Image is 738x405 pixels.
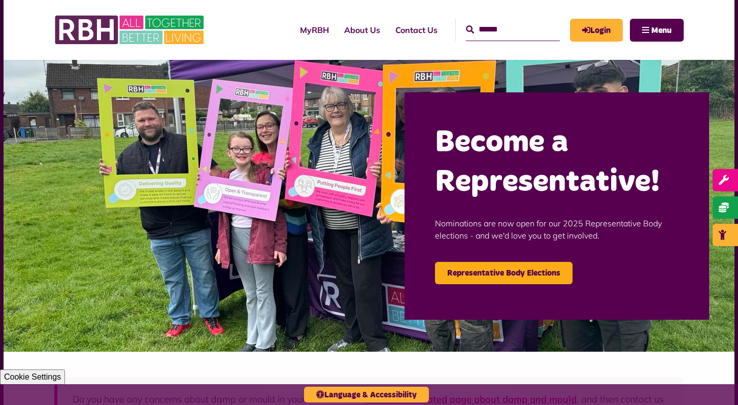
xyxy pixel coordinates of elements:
button: Navigation [630,19,684,42]
h2: Become a Representative! [435,123,679,202]
a: About Us [337,16,388,44]
a: MyRBH [292,16,337,44]
img: Image (22) [4,60,734,352]
p: Nominations are now open for our 2025 Representative Body elections - and we'd love you to get in... [435,202,679,257]
a: Representative Body Elections [435,262,573,284]
span: Menu [651,26,672,35]
button: Language & Accessibility [304,387,429,402]
img: RBH [54,10,207,50]
a: MyRBH [570,19,623,42]
a: Contact Us [388,16,445,44]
